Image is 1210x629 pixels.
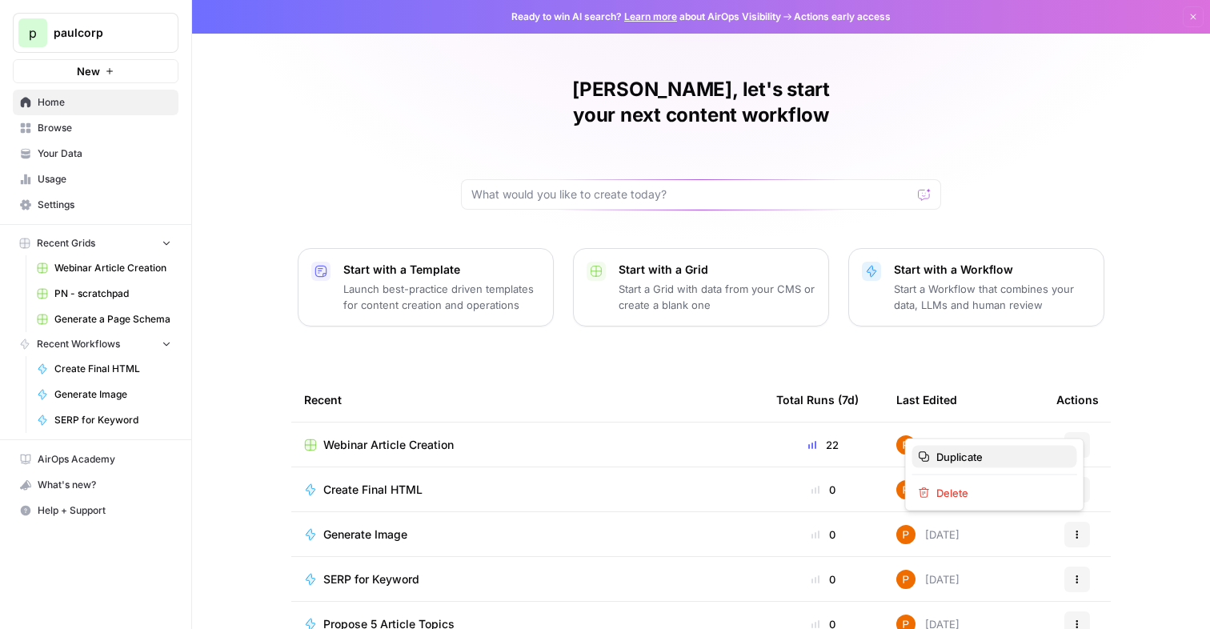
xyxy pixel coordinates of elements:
a: Create Final HTML [30,356,178,382]
span: Duplicate [936,449,1064,465]
div: [DATE] [896,480,960,499]
div: Last Edited [896,378,957,422]
span: Browse [38,121,171,135]
div: Actions [1056,378,1099,422]
img: f3otoimc8rqvo8qsdeyemqls8flj [896,570,916,589]
button: Help + Support [13,498,178,523]
span: Usage [38,172,171,186]
div: [DATE] [896,525,960,544]
span: Help + Support [38,503,171,518]
span: Generate a Page Schema [54,312,171,327]
span: Your Data [38,146,171,161]
div: 0 [776,527,871,543]
span: Generate Image [323,527,407,543]
p: Start with a Grid [619,262,815,278]
p: Start a Workflow that combines your data, LLMs and human review [894,281,1091,313]
button: Start with a TemplateLaunch best-practice driven templates for content creation and operations [298,248,554,327]
span: Delete [936,485,1064,501]
span: Home [38,95,171,110]
a: AirOps Academy [13,447,178,472]
a: Generate a Page Schema [30,306,178,332]
span: Webinar Article Creation [323,437,454,453]
a: Home [13,90,178,115]
a: Learn more [624,10,677,22]
div: Total Runs (7d) [776,378,859,422]
button: Workspace: paulcorp [13,13,178,53]
span: SERP for Keyword [323,571,419,587]
span: AirOps Academy [38,452,171,467]
button: Start with a WorkflowStart a Workflow that combines your data, LLMs and human review [848,248,1104,327]
a: SERP for Keyword [304,571,751,587]
span: Settings [38,198,171,212]
button: Recent Grids [13,231,178,255]
p: Start a Grid with data from your CMS or create a blank one [619,281,815,313]
a: Generate Image [304,527,751,543]
button: New [13,59,178,83]
a: Browse [13,115,178,141]
span: Ready to win AI search? about AirOps Visibility [511,10,781,24]
a: Webinar Article Creation [30,255,178,281]
span: Create Final HTML [323,482,423,498]
div: Recent [304,378,751,422]
span: SERP for Keyword [54,413,171,427]
a: SERP for Keyword [30,407,178,433]
p: Start with a Template [343,262,540,278]
div: 0 [776,571,871,587]
div: What's new? [14,473,178,497]
img: f3otoimc8rqvo8qsdeyemqls8flj [896,525,916,544]
button: Start with a GridStart a Grid with data from your CMS or create a blank one [573,248,829,327]
span: Generate Image [54,387,171,402]
img: f3otoimc8rqvo8qsdeyemqls8flj [896,435,916,455]
p: Launch best-practice driven templates for content creation and operations [343,281,540,313]
a: Create Final HTML [304,482,751,498]
input: What would you like to create today? [471,186,912,202]
a: Webinar Article Creation [304,437,751,453]
div: 0 [776,482,871,498]
span: Create Final HTML [54,362,171,376]
button: What's new? [13,472,178,498]
div: [DATE] [896,435,960,455]
a: Usage [13,166,178,192]
span: Webinar Article Creation [54,261,171,275]
span: Recent Grids [37,236,95,250]
span: PN - scratchpad [54,286,171,301]
a: Settings [13,192,178,218]
button: Recent Workflows [13,332,178,356]
span: Actions early access [794,10,891,24]
a: Generate Image [30,382,178,407]
p: Start with a Workflow [894,262,1091,278]
a: PN - scratchpad [30,281,178,306]
span: p [29,23,37,42]
a: Your Data [13,141,178,166]
div: 22 [776,437,871,453]
div: [DATE] [896,570,960,589]
img: f3otoimc8rqvo8qsdeyemqls8flj [896,480,916,499]
span: Recent Workflows [37,337,120,351]
span: New [77,63,100,79]
h1: [PERSON_NAME], let's start your next content workflow [461,77,941,128]
span: paulcorp [54,25,150,41]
